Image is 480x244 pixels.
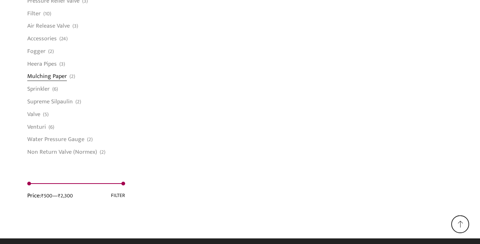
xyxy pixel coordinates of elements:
a: Sprinkler [27,83,50,96]
span: (5) [43,111,49,118]
span: (2) [69,73,75,80]
a: Filter [27,7,41,20]
a: Accessories [27,32,57,45]
span: ₹2,300 [58,191,73,200]
a: Valve [27,108,40,121]
span: (2) [75,98,81,106]
span: ₹500 [41,191,52,200]
span: (2) [100,148,105,156]
a: Heera Pipes [27,57,57,70]
span: (3) [59,60,65,68]
span: (2) [87,136,93,143]
a: Fogger [27,45,46,57]
span: (10) [43,10,51,18]
a: Water Pressure Gauge [27,133,84,146]
a: Mulching Paper [27,70,67,83]
span: (6) [52,85,58,93]
a: Air Release Valve [27,20,70,32]
button: Filter [111,191,125,200]
div: Price: — [27,191,73,200]
span: (6) [49,123,54,131]
a: Venturi [27,121,46,133]
a: Non Return Valve (Normex) [27,146,97,156]
span: (24) [59,35,68,43]
span: (2) [48,48,54,55]
span: (3) [72,22,78,30]
a: Supreme Silpaulin [27,96,73,108]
